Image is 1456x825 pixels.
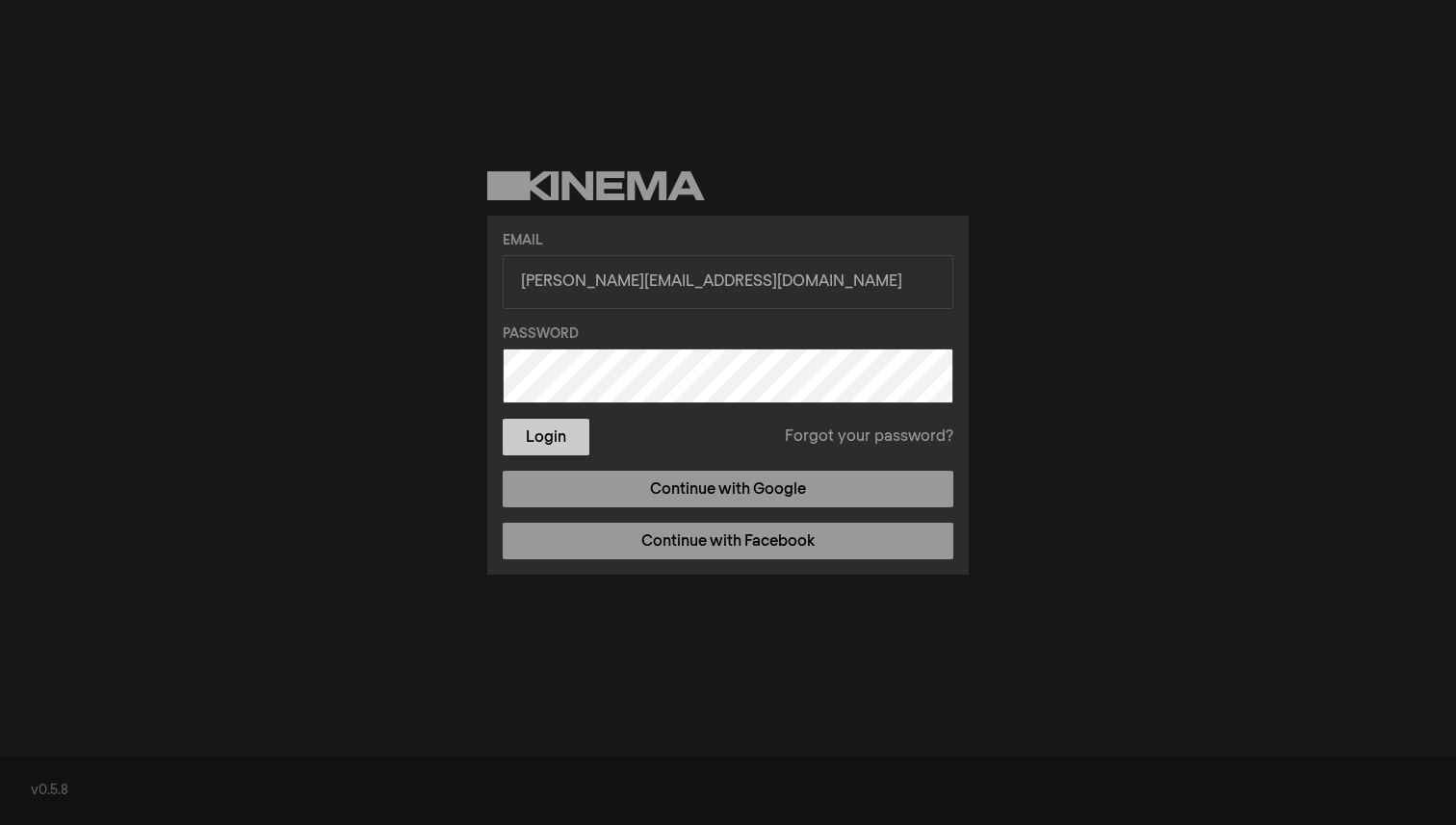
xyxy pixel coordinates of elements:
a: Continue with Facebook [503,523,953,559]
button: Login [503,419,589,455]
label: Email [503,231,953,251]
label: Password [503,324,953,345]
a: Continue with Google [503,471,953,507]
a: Forgot your password? [785,425,953,449]
div: v0.5.8 [31,781,1425,801]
